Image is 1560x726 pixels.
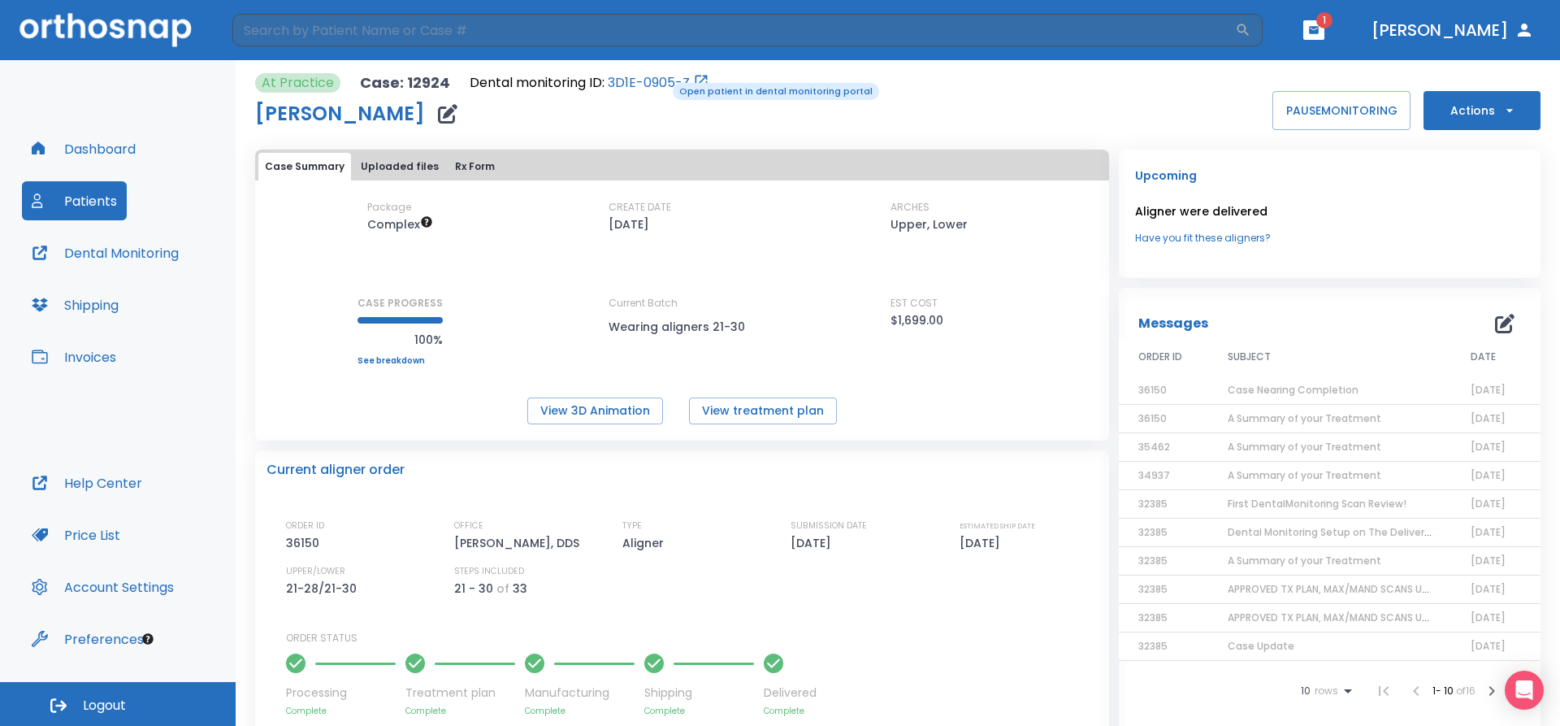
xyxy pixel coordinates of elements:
[1138,468,1170,482] span: 34937
[764,685,817,702] p: Delivered
[1228,639,1294,653] span: Case Update
[258,153,351,180] button: Case Summary
[764,705,817,717] p: Complete
[286,685,396,702] p: Processing
[22,129,145,168] button: Dashboard
[791,519,867,533] p: SUBMISSION DATE
[496,579,509,598] p: of
[890,311,943,330] p: $1,699.00
[367,200,411,215] p: Package
[357,356,443,366] a: See breakdown
[19,13,192,46] img: Orthosnap
[644,705,754,717] p: Complete
[1365,15,1540,45] button: [PERSON_NAME]
[454,519,483,533] p: OFFICE
[1228,383,1358,397] span: Case Nearing Completion
[405,685,515,702] p: Treatment plan
[1138,554,1168,567] span: 32385
[1228,497,1406,511] span: First DentalMonitoring Scan Review!
[22,181,127,220] button: Patients
[1505,671,1544,710] div: Open Intercom Messenger
[22,515,130,554] button: Price List
[454,533,585,553] p: [PERSON_NAME], DDS
[1138,383,1167,397] span: 36150
[1138,411,1167,425] span: 36150
[1138,611,1168,624] span: 32385
[22,337,126,376] a: Invoices
[83,697,126,715] span: Logout
[1471,383,1506,397] span: [DATE]
[890,215,968,234] p: Upper, Lower
[644,685,754,702] p: Shipping
[525,705,635,717] p: Complete
[1471,554,1506,567] span: [DATE]
[255,104,425,124] h1: [PERSON_NAME]
[405,705,515,717] p: Complete
[1228,468,1381,482] span: A Summary of your Treatment
[22,619,154,659] button: Preferences
[1456,684,1475,698] span: of 16
[527,398,663,424] button: View 3D Animation
[22,567,184,606] button: Account Settings
[1135,202,1524,221] p: Aligner were delivered
[513,579,527,598] p: 33
[608,73,690,93] a: 3D1E-0905-Z
[1228,582,1460,596] span: APPROVED TX PLAN, MAX/MAND SCANS UPDATED
[1316,12,1332,28] span: 1
[22,463,152,502] button: Help Center
[1471,468,1506,482] span: [DATE]
[262,73,334,93] p: At Practice
[286,519,324,533] p: ORDER ID
[367,216,433,233] span: Up to 50 Steps (100 aligners)
[525,685,635,702] p: Manufacturing
[1228,611,1462,624] span: APPROVED TX PLAN, MAX/MAND SCANS UPDATED.
[622,533,669,553] p: Aligner
[1471,582,1506,596] span: [DATE]
[1138,639,1168,653] span: 32385
[1138,497,1168,511] span: 32385
[357,296,443,311] p: CASE PROGRESS
[1228,350,1271,364] span: SUBJECT
[286,564,345,579] p: UPPER/LOWER
[1471,350,1496,364] span: DATE
[1423,91,1540,130] button: Actions
[454,579,493,598] p: 21 - 30
[689,398,837,424] button: View treatment plan
[791,533,837,553] p: [DATE]
[1301,685,1311,697] span: 10
[1471,497,1506,511] span: [DATE]
[470,73,604,93] p: Dental monitoring ID:
[22,285,128,324] button: Shipping
[1228,525,1452,539] span: Dental Monitoring Setup on The Delivery Day
[286,579,362,598] p: 21-28/21-30
[890,200,929,215] p: ARCHES
[266,460,405,480] p: Current aligner order
[1138,440,1170,454] span: 35462
[1138,314,1208,333] p: Messages
[1432,684,1456,698] span: 1 - 10
[232,14,1235,46] input: Search by Patient Name or Case #
[286,631,1098,646] p: ORDER STATUS
[609,200,671,215] p: CREATE DATE
[141,632,155,646] div: Tooltip anchor
[1471,411,1506,425] span: [DATE]
[1272,91,1410,130] button: PAUSEMONITORING
[1138,350,1182,364] span: ORDER ID
[454,564,524,579] p: STEPS INCLUDED
[609,317,755,337] p: Wearing aligners 21-30
[286,705,396,717] p: Complete
[22,233,188,272] button: Dental Monitoring
[360,73,450,93] p: Case: 12924
[609,215,649,234] p: [DATE]
[286,533,325,553] p: 36150
[1471,639,1506,653] span: [DATE]
[1311,685,1338,697] span: rows
[1138,525,1168,539] span: 32385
